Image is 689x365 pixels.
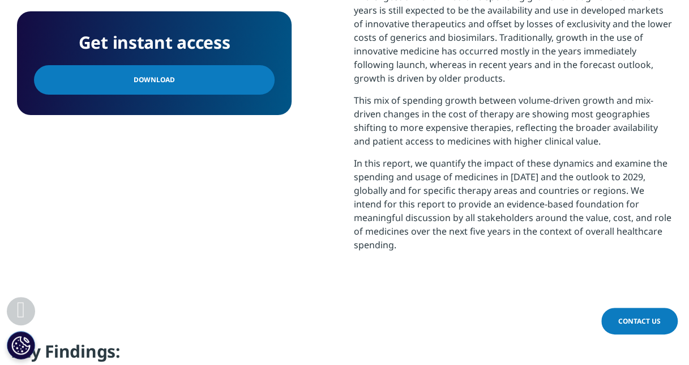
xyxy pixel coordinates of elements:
[134,74,175,86] span: Download
[34,65,275,95] a: Download
[618,316,661,326] span: Contact Us
[601,308,678,334] a: Contact Us
[7,331,35,359] button: Cookie Settings
[354,94,672,156] p: This mix of spending growth between volume-driven growth and mix-driven changes in the cost of th...
[34,28,275,57] h4: Get instant access
[354,156,672,260] p: In this report, we quantify the impact of these dynamics and examine the spending and usage of me...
